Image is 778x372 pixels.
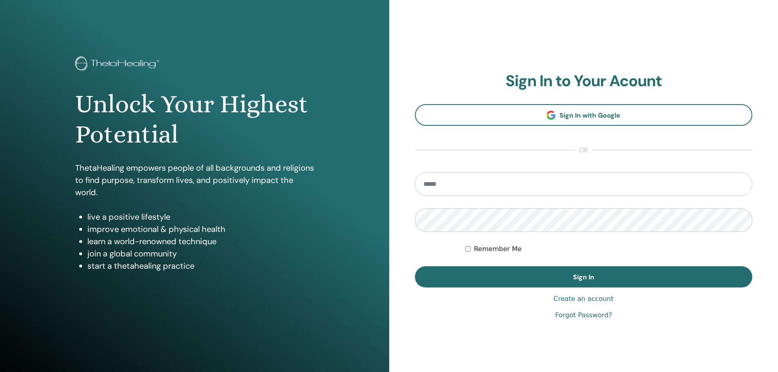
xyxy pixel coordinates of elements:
a: Sign In with Google [415,104,753,126]
li: start a thetahealing practice [87,260,314,272]
button: Sign In [415,266,753,287]
li: improve emotional & physical health [87,223,314,235]
li: join a global community [87,247,314,260]
h2: Sign In to Your Acount [415,72,753,91]
span: Sign In with Google [560,111,620,120]
a: Create an account [553,294,613,304]
div: Keep me authenticated indefinitely or until I manually logout [465,244,752,254]
li: learn a world-renowned technique [87,235,314,247]
h1: Unlock Your Highest Potential [75,89,314,150]
a: Forgot Password? [555,310,612,320]
li: live a positive lifestyle [87,211,314,223]
span: Sign In [573,273,594,281]
p: ThetaHealing empowers people of all backgrounds and religions to find purpose, transform lives, a... [75,162,314,198]
span: or [575,145,592,155]
label: Remember Me [474,244,522,254]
